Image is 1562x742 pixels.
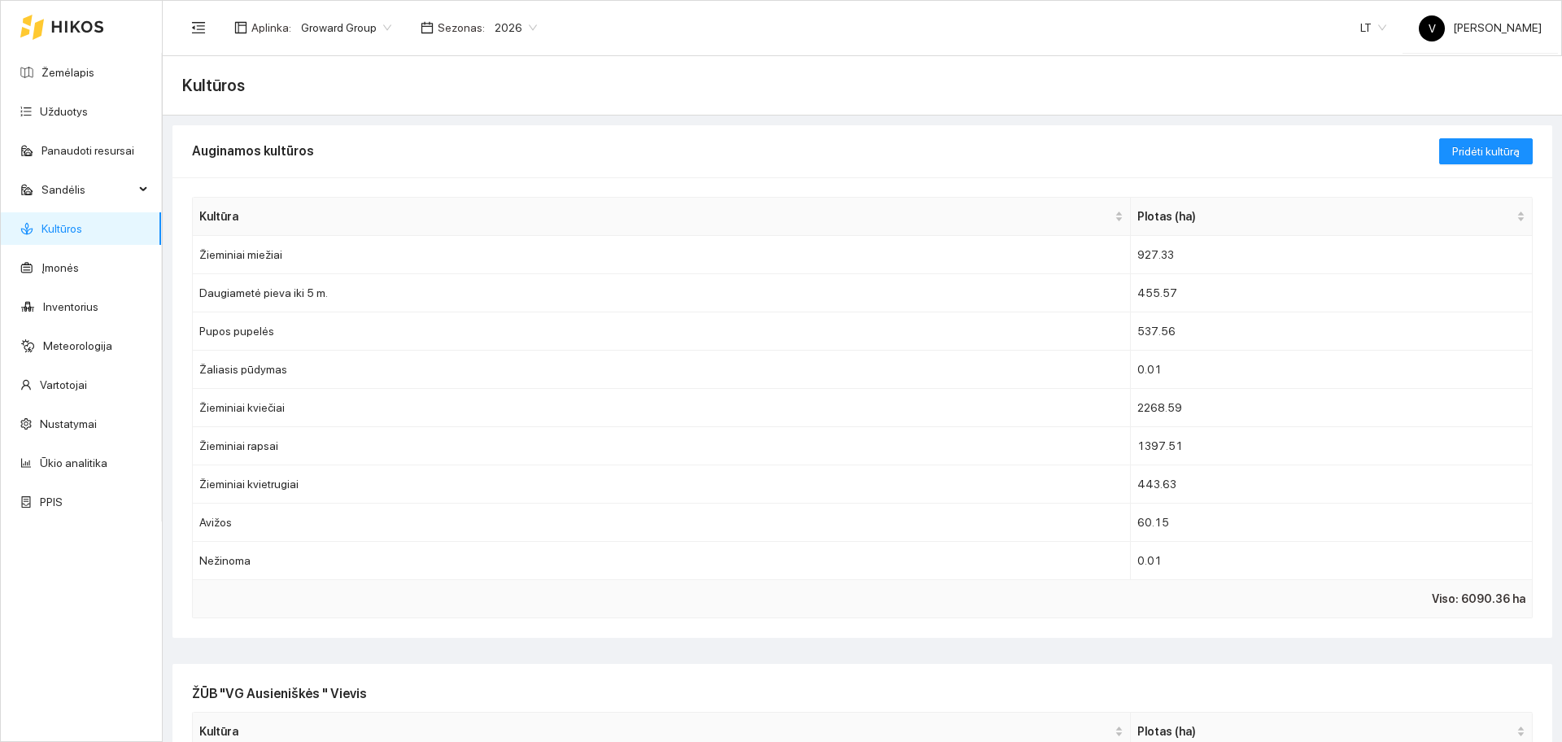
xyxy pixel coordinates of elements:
span: Pridėti kultūrą [1452,142,1520,160]
td: Nežinoma [193,542,1131,580]
td: Žieminiai miežiai [193,236,1131,274]
button: Pridėti kultūrą [1439,138,1533,164]
a: Užduotys [40,105,88,118]
td: 0.01 [1131,542,1533,580]
th: this column's title is Plotas (ha),this column is sortable [1131,198,1533,236]
td: 60.15 [1131,504,1533,542]
th: this column's title is Kultūra,this column is sortable [193,198,1131,236]
span: Plotas (ha) [1137,722,1513,740]
a: Panaudoti resursai [41,144,134,157]
span: LT [1360,15,1386,40]
a: Inventorius [43,300,98,313]
a: Ūkio analitika [40,456,107,469]
span: Kultūra [199,722,1111,740]
a: Vartotojai [40,378,87,391]
button: menu-fold [182,11,215,44]
a: Žemėlapis [41,66,94,79]
a: Kultūros [41,222,82,235]
td: Žaliasis pūdymas [193,351,1131,389]
td: Daugiametė pieva iki 5 m. [193,274,1131,312]
span: Kultūra [199,207,1111,225]
span: 2026 [495,15,537,40]
span: V [1429,15,1436,41]
a: Įmonės [41,261,79,274]
a: PPIS [40,495,63,508]
td: 443.63 [1131,465,1533,504]
span: menu-fold [191,20,206,35]
td: Žieminiai kviečiai [193,389,1131,427]
span: Kultūros [182,72,245,98]
td: Avižos [193,504,1131,542]
a: Nustatymai [40,417,97,430]
h2: ŽŪB "VG Ausieniškės " Vievis [192,683,1533,704]
td: 537.56 [1131,312,1533,351]
td: 0.01 [1131,351,1533,389]
span: Plotas (ha) [1137,207,1513,225]
span: Sezonas : [438,19,485,37]
div: Auginamos kultūros [192,128,1439,174]
span: Viso: 6090.36 ha [1432,590,1525,608]
td: 927.33 [1131,236,1533,274]
td: Žieminiai kvietrugiai [193,465,1131,504]
span: layout [234,21,247,34]
td: 2268.59 [1131,389,1533,427]
td: Žieminiai rapsai [193,427,1131,465]
a: Meteorologija [43,339,112,352]
span: Sandėlis [41,173,134,206]
span: [PERSON_NAME] [1419,21,1542,34]
td: Pupos pupelės [193,312,1131,351]
td: 455.57 [1131,274,1533,312]
span: Groward Group [301,15,391,40]
td: 1397.51 [1131,427,1533,465]
span: calendar [421,21,434,34]
span: Aplinka : [251,19,291,37]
